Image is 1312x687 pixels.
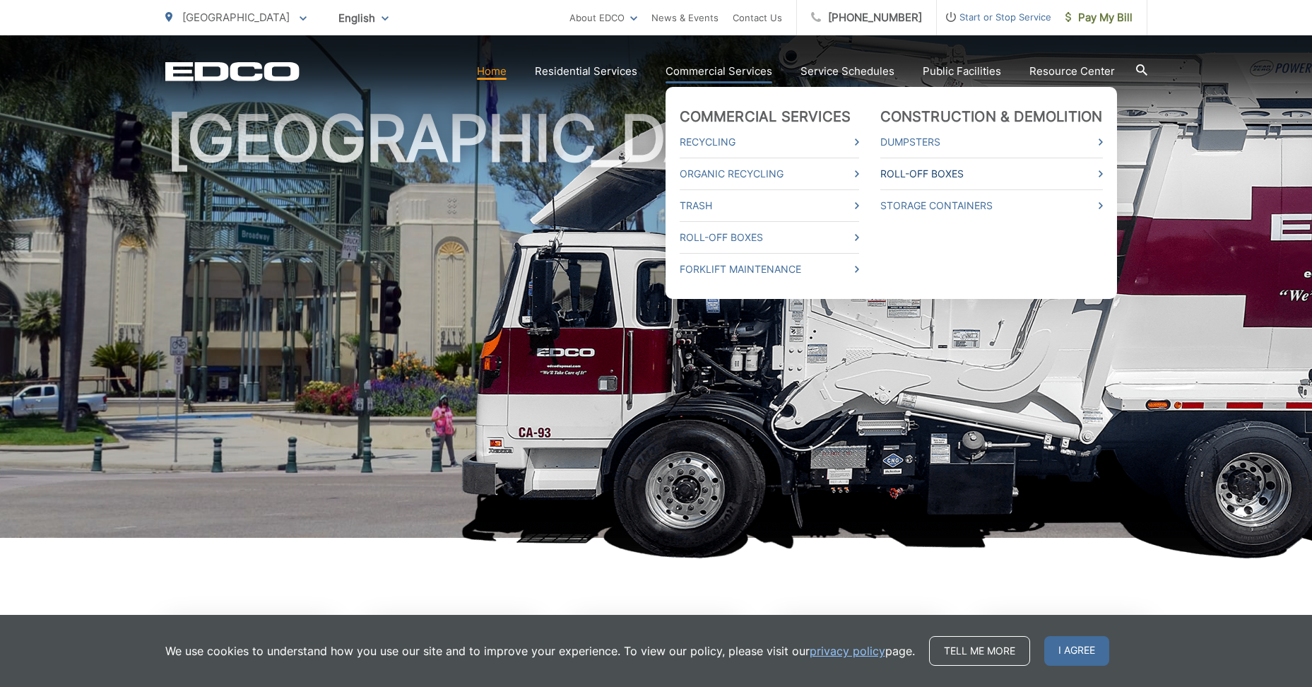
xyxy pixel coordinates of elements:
[680,165,859,182] a: Organic Recycling
[880,108,1103,125] a: Construction & Demolition
[680,134,859,151] a: Recycling
[680,261,859,278] a: Forklift Maintenance
[651,9,719,26] a: News & Events
[569,9,637,26] a: About EDCO
[800,63,894,80] a: Service Schedules
[328,6,399,30] span: English
[880,134,1103,151] a: Dumpsters
[477,63,507,80] a: Home
[880,165,1103,182] a: Roll-Off Boxes
[535,63,637,80] a: Residential Services
[165,103,1147,551] h1: [GEOGRAPHIC_DATA]
[680,229,859,246] a: Roll-Off Boxes
[880,197,1103,214] a: Storage Containers
[165,61,300,81] a: EDCD logo. Return to the homepage.
[1029,63,1115,80] a: Resource Center
[666,63,772,80] a: Commercial Services
[680,108,851,125] a: Commercial Services
[810,642,885,659] a: privacy policy
[165,642,915,659] p: We use cookies to understand how you use our site and to improve your experience. To view our pol...
[182,11,290,24] span: [GEOGRAPHIC_DATA]
[733,9,782,26] a: Contact Us
[923,63,1001,80] a: Public Facilities
[680,197,859,214] a: Trash
[929,636,1030,666] a: Tell me more
[1044,636,1109,666] span: I agree
[1065,9,1133,26] span: Pay My Bill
